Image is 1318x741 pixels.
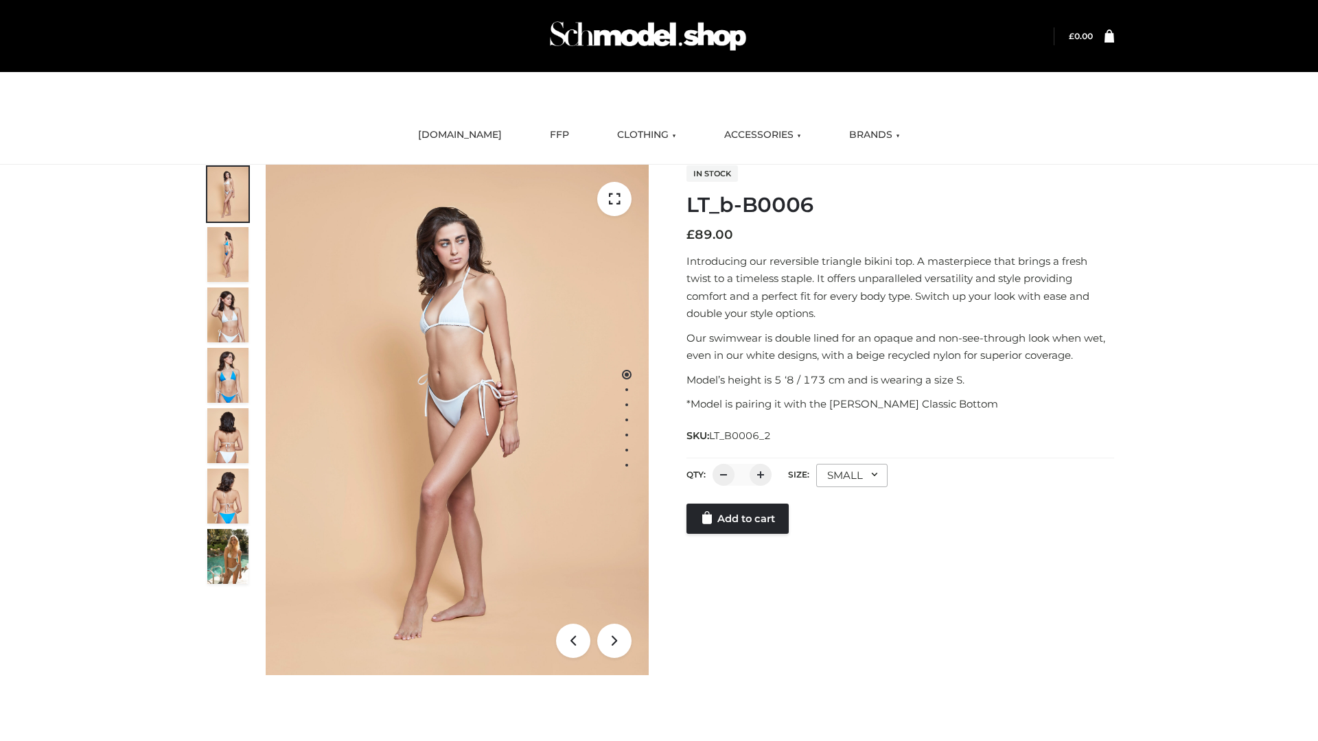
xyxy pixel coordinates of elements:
[1069,31,1093,41] bdi: 0.00
[788,469,809,480] label: Size:
[686,371,1114,389] p: Model’s height is 5 ‘8 / 173 cm and is wearing a size S.
[1069,31,1074,41] span: £
[686,395,1114,413] p: *Model is pairing it with the [PERSON_NAME] Classic Bottom
[207,287,248,342] img: ArielClassicBikiniTop_CloudNine_AzureSky_OW114ECO_3-scaled.jpg
[408,120,512,150] a: [DOMAIN_NAME]
[207,469,248,524] img: ArielClassicBikiniTop_CloudNine_AzureSky_OW114ECO_8-scaled.jpg
[686,193,1114,217] h1: LT_b-B0006
[686,504,789,534] a: Add to cart
[540,120,579,150] a: FFP
[207,408,248,463] img: ArielClassicBikiniTop_CloudNine_AzureSky_OW114ECO_7-scaled.jpg
[686,165,738,182] span: In stock
[686,227,695,242] span: £
[686,252,1114,322] p: Introducing our reversible triangle bikini top. A masterpiece that brings a fresh twist to a time...
[714,120,811,150] a: ACCESSORIES
[816,464,888,487] div: SMALL
[207,348,248,403] img: ArielClassicBikiniTop_CloudNine_AzureSky_OW114ECO_4-scaled.jpg
[545,9,751,63] img: Schmodel Admin 964
[686,329,1114,364] p: Our swimwear is double lined for an opaque and non-see-through look when wet, even in our white d...
[686,227,733,242] bdi: 89.00
[709,430,771,442] span: LT_B0006_2
[839,120,910,150] a: BRANDS
[207,529,248,584] img: Arieltop_CloudNine_AzureSky2.jpg
[686,469,706,480] label: QTY:
[266,165,649,675] img: LT_b-B0006
[207,227,248,282] img: ArielClassicBikiniTop_CloudNine_AzureSky_OW114ECO_2-scaled.jpg
[1069,31,1093,41] a: £0.00
[607,120,686,150] a: CLOTHING
[686,427,772,444] span: SKU:
[207,167,248,222] img: ArielClassicBikiniTop_CloudNine_AzureSky_OW114ECO_1-scaled.jpg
